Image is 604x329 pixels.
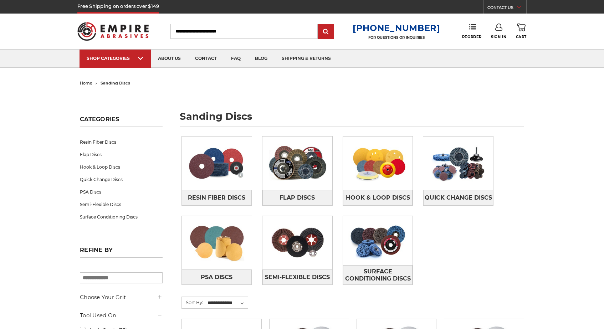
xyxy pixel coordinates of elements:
[151,50,188,68] a: about us
[516,35,527,39] span: Cart
[188,50,224,68] a: contact
[80,211,163,223] a: Surface Conditioning Discs
[182,218,252,267] img: PSA Discs
[201,271,232,283] span: PSA Discs
[343,216,413,265] img: Surface Conditioning Discs
[182,269,252,285] a: PSA Discs
[262,218,332,267] img: Semi-Flexible Discs
[353,35,440,40] p: FOR QUESTIONS OR INQUIRIES
[80,293,163,302] h5: Choose Your Grit
[462,35,482,39] span: Reorder
[343,190,413,205] a: Hook & Loop Discs
[80,186,163,198] a: PSA Discs
[262,190,332,205] a: Flap Discs
[487,4,526,14] a: CONTACT US
[80,247,163,258] h5: Refine by
[353,23,440,33] a: [PHONE_NUMBER]
[80,136,163,148] a: Resin Fiber Discs
[423,139,493,188] img: Quick Change Discs
[343,265,413,285] a: Surface Conditioning Discs
[262,269,332,285] a: Semi-Flexible Discs
[248,50,275,68] a: blog
[265,271,330,283] span: Semi-Flexible Discs
[180,112,524,127] h1: sanding discs
[224,50,248,68] a: faq
[182,297,203,308] label: Sort By:
[206,298,248,308] select: Sort By:
[423,190,493,205] a: Quick Change Discs
[280,192,315,204] span: Flap Discs
[343,266,413,285] span: Surface Conditioning Discs
[80,116,163,127] h5: Categories
[275,50,338,68] a: shipping & returns
[188,192,245,204] span: Resin Fiber Discs
[262,139,332,188] img: Flap Discs
[182,139,252,188] img: Resin Fiber Discs
[77,17,149,45] img: Empire Abrasives
[80,161,163,173] a: Hook & Loop Discs
[491,35,506,39] span: Sign In
[343,139,413,188] img: Hook & Loop Discs
[516,24,527,39] a: Cart
[80,81,92,86] a: home
[87,56,144,61] div: SHOP CATEGORIES
[80,311,163,320] h5: Tool Used On
[80,198,163,211] a: Semi-Flexible Discs
[80,148,163,161] a: Flap Discs
[319,25,333,39] input: Submit
[182,190,252,205] a: Resin Fiber Discs
[101,81,130,86] span: sanding discs
[80,173,163,186] a: Quick Change Discs
[346,192,410,204] span: Hook & Loop Discs
[462,24,482,39] a: Reorder
[425,192,492,204] span: Quick Change Discs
